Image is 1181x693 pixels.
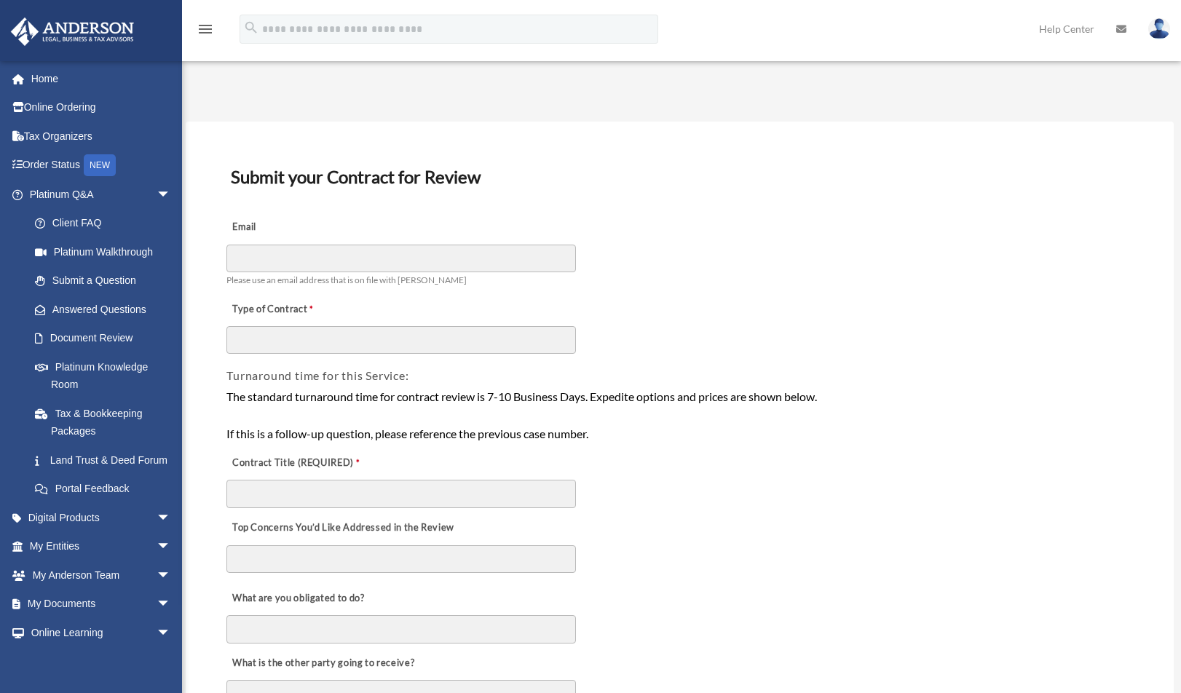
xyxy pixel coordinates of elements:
a: Land Trust & Deed Forum [20,445,193,475]
a: Tax & Bookkeeping Packages [20,399,193,445]
a: My Documentsarrow_drop_down [10,590,193,619]
a: Platinum Walkthrough [20,237,193,266]
div: The standard turnaround time for contract review is 7-10 Business Days. Expedite options and pric... [226,387,1132,443]
a: Answered Questions [20,295,193,324]
span: arrow_drop_down [157,618,186,648]
span: arrow_drop_down [157,561,186,590]
a: Platinum Knowledge Room [20,352,193,399]
a: Order StatusNEW [10,151,193,181]
img: Anderson Advisors Platinum Portal [7,17,138,46]
span: arrow_drop_down [157,503,186,533]
label: Contract Title (REQUIRED) [226,453,372,473]
i: menu [197,20,214,38]
a: Home [10,64,193,93]
a: My Entitiesarrow_drop_down [10,532,193,561]
a: Submit a Question [20,266,193,296]
a: Client FAQ [20,209,193,238]
span: arrow_drop_down [157,180,186,210]
label: What are you obligated to do? [226,588,372,609]
a: Digital Productsarrow_drop_down [10,503,193,532]
label: Type of Contract [226,299,372,320]
div: NEW [84,154,116,176]
i: search [243,20,259,36]
span: Turnaround time for this Service: [226,368,408,382]
span: arrow_drop_down [157,590,186,619]
span: Please use an email address that is on file with [PERSON_NAME] [226,274,467,285]
a: Online Learningarrow_drop_down [10,618,193,647]
img: User Pic [1148,18,1170,39]
span: arrow_drop_down [157,532,186,562]
label: Top Concerns You’d Like Addressed in the Review [226,518,458,538]
label: Email [226,218,372,238]
a: Tax Organizers [10,122,193,151]
label: What is the other party going to receive? [226,653,418,673]
a: menu [197,25,214,38]
a: Platinum Q&Aarrow_drop_down [10,180,193,209]
h3: Submit your Contract for Review [225,162,1134,192]
a: Portal Feedback [20,475,193,504]
a: Online Ordering [10,93,193,122]
a: My Anderson Teamarrow_drop_down [10,561,193,590]
a: Document Review [20,324,186,353]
